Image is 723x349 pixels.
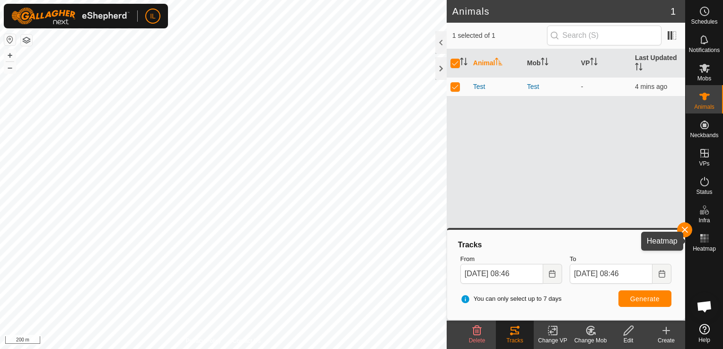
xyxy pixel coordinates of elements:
div: Edit [609,336,647,345]
span: Notifications [689,47,720,53]
span: 20 Sept 2025, 8:42 am [635,83,667,90]
span: 1 selected of 1 [452,31,547,41]
p-sorticon: Activate to sort [635,64,643,72]
button: Generate [618,290,671,307]
button: – [4,62,16,73]
span: Animals [694,104,714,110]
button: Reset Map [4,34,16,45]
label: To [570,254,671,264]
span: Help [698,337,710,343]
div: Change VP [534,336,572,345]
span: You can only select up to 7 days [460,294,562,304]
span: Heatmap [693,246,716,252]
h2: Animals [452,6,670,17]
p-sorticon: Activate to sort [590,59,598,67]
th: VP [577,49,631,78]
span: 1 [670,4,676,18]
input: Search (S) [547,26,661,45]
span: VPs [699,161,709,166]
button: Choose Date [543,264,562,284]
img: Gallagher Logo [11,8,130,25]
div: Create [647,336,685,345]
div: Open chat [690,292,719,321]
div: Tracks [496,336,534,345]
span: Test [473,82,485,92]
div: Test [527,82,573,92]
span: Generate [630,295,660,303]
span: Infra [698,218,710,223]
th: Last Updated [631,49,685,78]
th: Animal [469,49,523,78]
span: Delete [469,337,485,344]
th: Mob [523,49,577,78]
label: From [460,254,562,264]
span: Mobs [697,76,711,81]
button: Choose Date [652,264,671,284]
span: Neckbands [690,132,718,138]
button: Map Layers [21,35,32,46]
span: Schedules [691,19,717,25]
p-sorticon: Activate to sort [495,59,503,67]
div: Change Mob [572,336,609,345]
div: Tracks [457,239,675,251]
button: + [4,50,16,61]
app-display-virtual-paddock-transition: - [581,83,583,90]
a: Help [686,320,723,347]
span: Status [696,189,712,195]
a: Privacy Policy [186,337,221,345]
a: Contact Us [233,337,261,345]
span: IL [150,11,156,21]
p-sorticon: Activate to sort [541,59,548,67]
p-sorticon: Activate to sort [460,59,467,67]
